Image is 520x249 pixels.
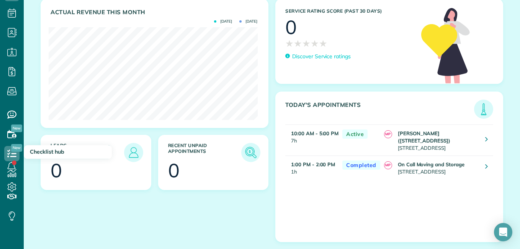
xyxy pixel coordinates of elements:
[285,124,338,156] td: 7h
[396,156,479,179] td: [STREET_ADDRESS]
[11,144,22,152] span: New
[285,102,474,119] h3: Today's Appointments
[342,129,368,139] span: Active
[168,161,180,180] div: 0
[168,143,242,162] h3: Recent unpaid appointments
[292,52,351,61] p: Discover Service ratings
[243,145,258,160] img: icon_unpaid_appointments-47b8ce3997adf2238b356f14209ab4cced10bd1f174958f3ca8f1d0dd7fffeee.png
[239,20,257,23] span: [DATE]
[285,8,414,14] h3: Service Rating score (past 30 days)
[51,161,62,180] div: 0
[294,37,302,50] span: ★
[126,145,141,160] img: icon_leads-1bed01f49abd5b7fead27621c3d59655bb73ed531f8eeb49469d10e621d6b896.png
[384,161,392,169] span: MP
[285,52,351,61] a: Discover Service ratings
[384,130,392,138] span: MP
[11,124,22,132] span: New
[398,130,450,144] strong: [PERSON_NAME] ([STREET_ADDRESS])
[30,148,64,155] span: Checklist hub
[214,20,232,23] span: [DATE]
[291,130,338,136] strong: 10:00 AM - 5:00 PM
[319,37,327,50] span: ★
[342,161,380,170] span: Completed
[51,143,124,162] h3: Leads
[51,9,260,16] h3: Actual Revenue this month
[291,161,335,167] strong: 1:00 PM - 2:00 PM
[398,161,464,167] strong: On Call Moving and Storage
[302,37,311,50] span: ★
[285,156,338,179] td: 1h
[285,18,297,37] div: 0
[494,223,512,241] div: Open Intercom Messenger
[311,37,319,50] span: ★
[285,37,294,50] span: ★
[396,124,479,156] td: [STREET_ADDRESS]
[476,102,491,117] img: icon_todays_appointments-901f7ab196bb0bea1936b74009e4eb5ffbc2d2711fa7634e0d609ed5ef32b18b.png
